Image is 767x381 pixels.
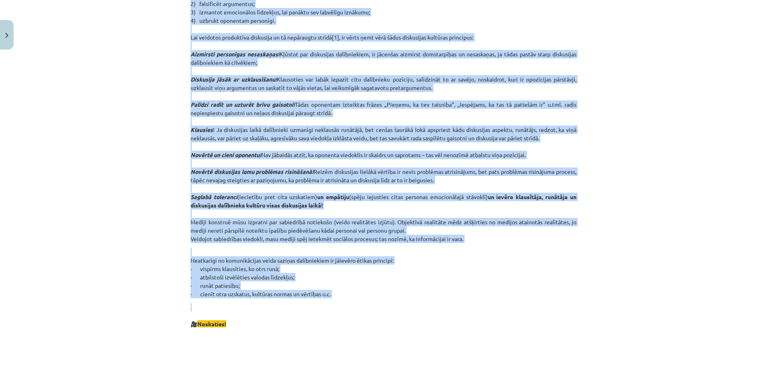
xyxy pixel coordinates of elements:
em: Aizmirsti personīgas nesaskaņas! [191,50,280,58]
p: Neatkarīgi no komunikācijas veida saziņas dalībniekiem ir jāievēro ētikas principi: · vispirms kl... [191,248,576,298]
strong: Palīdzi radīt un uzturēt brīvu gaisotni! [191,101,295,108]
em: Novērtē un cieni oponentu! [191,151,261,158]
p: 🎥 [191,303,576,328]
img: icon-close-lesson-0947bae3869378f0d4975bcd49f059093ad1ed9edebbc8119c70593378902aed.svg [5,33,8,38]
strong: un empātiju [317,193,349,200]
em: Saglabā toleranci [191,193,237,200]
strong: Klausies [191,126,213,133]
strong: Diskusija jāsāk ar uzklausīšanu! [191,76,277,83]
strong: Novērtē diskusijas lomu problēmas risināšanā! [191,168,314,175]
span: Noskaties! [197,320,226,327]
